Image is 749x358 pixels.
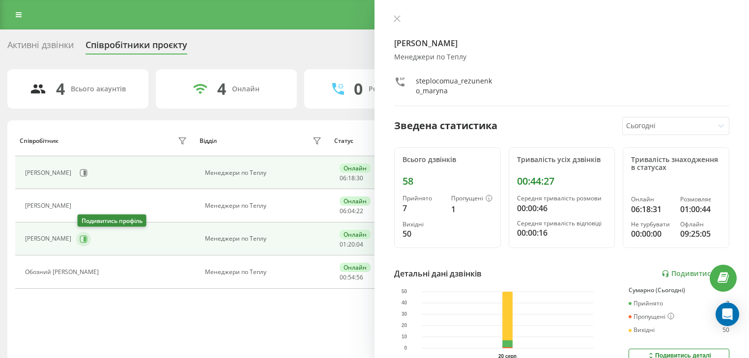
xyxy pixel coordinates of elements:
[631,221,672,228] div: Не турбувати
[402,311,407,317] text: 30
[348,174,355,182] span: 18
[517,195,607,202] div: Середня тривалість розмови
[394,53,729,61] div: Менеджери по Теплу
[517,156,607,164] div: Тривалість усіх дзвінків
[7,40,74,55] div: Активні дзвінки
[340,164,371,173] div: Онлайн
[662,270,729,278] a: Подивитись звіт
[340,274,363,281] div: : :
[394,37,729,49] h4: [PERSON_NAME]
[340,241,363,248] div: : :
[369,85,416,93] div: Розмовляють
[340,207,346,215] span: 06
[217,80,226,98] div: 4
[205,269,324,275] div: Менеджери по Теплу
[354,80,363,98] div: 0
[25,269,101,275] div: Обозний [PERSON_NAME]
[340,273,346,281] span: 00
[402,300,407,305] text: 40
[631,228,672,240] div: 00:00:00
[356,273,363,281] span: 56
[25,235,74,242] div: [PERSON_NAME]
[716,303,739,326] div: Open Intercom Messenger
[340,196,371,206] div: Онлайн
[451,203,492,215] div: 1
[629,300,663,307] div: Прийнято
[86,40,187,55] div: Співробітники проєкту
[340,230,371,239] div: Онлайн
[200,138,217,144] div: Відділ
[232,85,259,93] div: Онлайн
[631,196,672,203] div: Онлайн
[416,76,493,96] div: steplocomua_rezunenko_maryna
[402,323,407,328] text: 20
[629,327,655,333] div: Вихідні
[340,263,371,272] div: Онлайн
[340,175,363,182] div: : :
[348,207,355,215] span: 04
[348,273,355,281] span: 54
[629,287,729,294] div: Сумарно (Сьогодні)
[680,228,721,240] div: 09:25:05
[356,174,363,182] span: 30
[402,289,407,294] text: 50
[517,175,607,187] div: 00:44:27
[56,80,65,98] div: 4
[25,202,74,209] div: [PERSON_NAME]
[205,235,324,242] div: Менеджери по Теплу
[25,169,74,176] div: [PERSON_NAME]
[680,196,721,203] div: Розмовляє
[402,334,407,339] text: 10
[403,228,443,240] div: 50
[517,220,607,227] div: Середня тривалість відповіді
[726,300,729,307] div: 7
[394,118,497,133] div: Зведена статистика
[78,215,146,227] div: Подивитись профіль
[334,138,353,144] div: Статус
[629,313,674,321] div: Пропущені
[517,227,607,239] div: 00:00:16
[403,175,492,187] div: 58
[404,345,407,351] text: 0
[403,221,443,228] div: Вихідні
[20,138,58,144] div: Співробітник
[340,240,346,248] span: 01
[403,156,492,164] div: Всього дзвінків
[205,202,324,209] div: Менеджери по Теплу
[340,208,363,215] div: : :
[722,327,729,333] div: 50
[451,195,492,203] div: Пропущені
[71,85,126,93] div: Всього акаунтів
[631,203,672,215] div: 06:18:31
[680,203,721,215] div: 01:00:44
[356,240,363,248] span: 04
[403,195,443,202] div: Прийнято
[631,156,721,172] div: Тривалість знаходження в статусах
[680,221,721,228] div: Офлайн
[340,174,346,182] span: 06
[403,202,443,214] div: 7
[205,169,324,176] div: Менеджери по Теплу
[356,207,363,215] span: 22
[517,202,607,214] div: 00:00:46
[348,240,355,248] span: 20
[394,268,482,279] div: Детальні дані дзвінків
